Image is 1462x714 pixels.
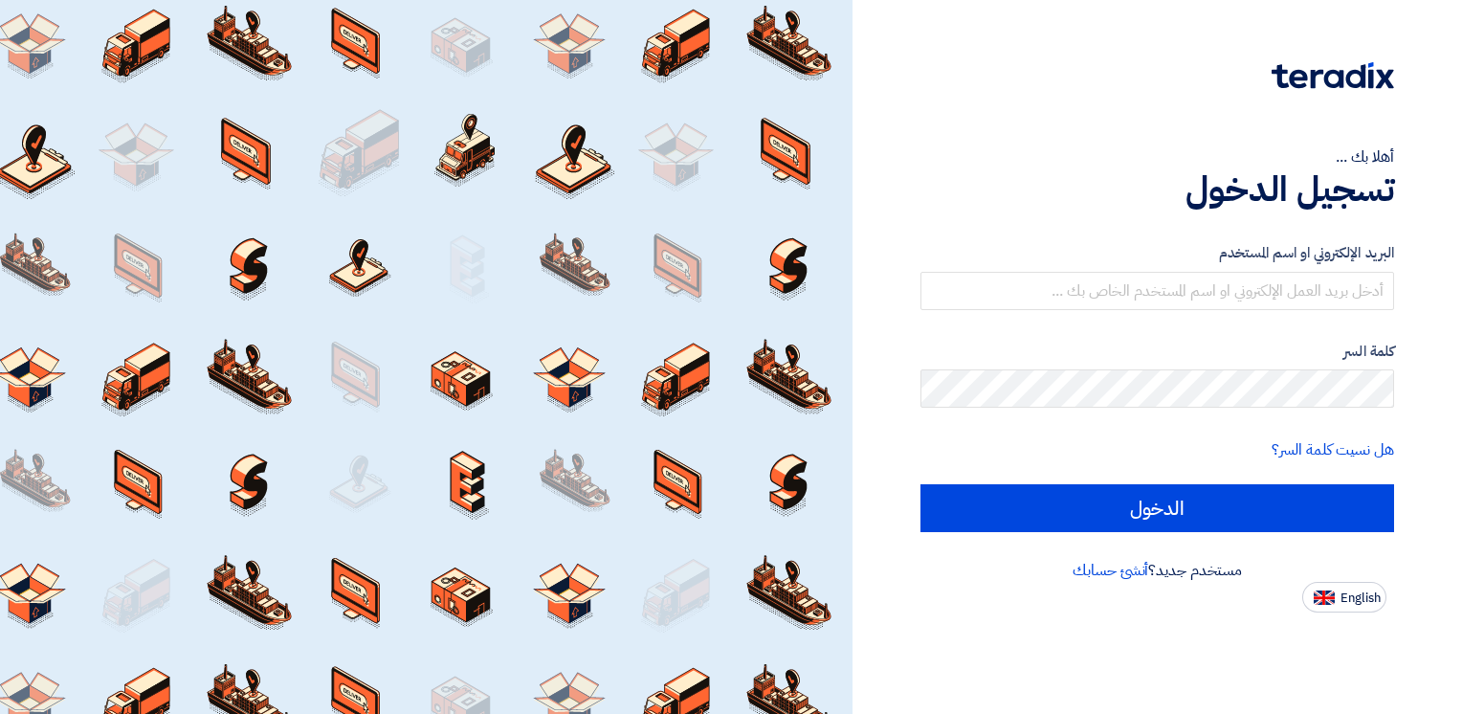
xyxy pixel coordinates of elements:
[920,484,1394,532] input: الدخول
[920,242,1394,264] label: البريد الإلكتروني او اسم المستخدم
[1073,559,1148,582] a: أنشئ حسابك
[1314,591,1335,605] img: en-US.png
[1272,62,1394,89] img: Teradix logo
[920,272,1394,310] input: أدخل بريد العمل الإلكتروني او اسم المستخدم الخاص بك ...
[1302,582,1386,613] button: English
[920,559,1394,582] div: مستخدم جديد؟
[1272,438,1394,461] a: هل نسيت كلمة السر؟
[920,168,1394,211] h1: تسجيل الدخول
[920,145,1394,168] div: أهلا بك ...
[920,341,1394,363] label: كلمة السر
[1340,591,1381,605] span: English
